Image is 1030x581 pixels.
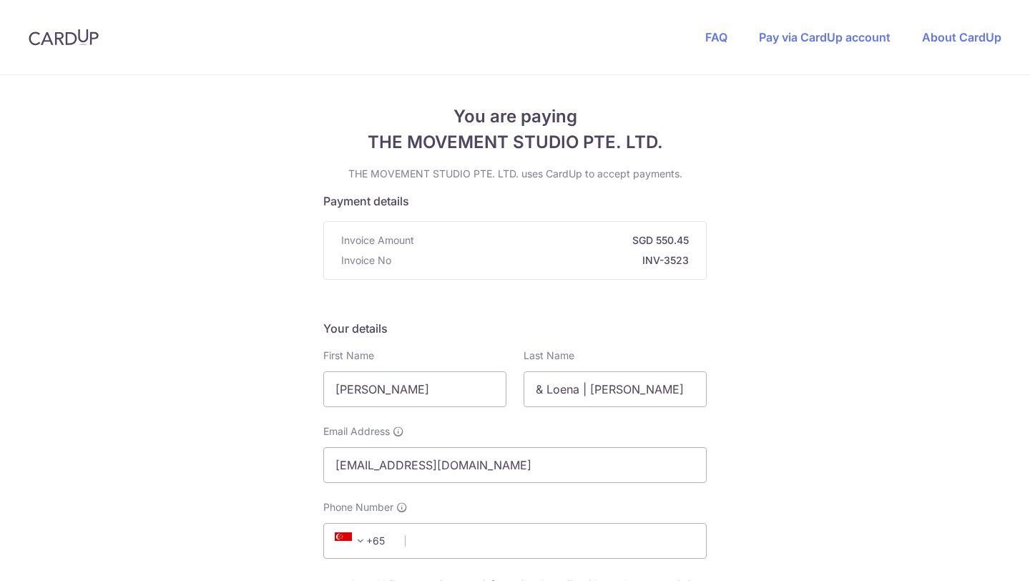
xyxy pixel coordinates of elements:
p: THE MOVEMENT STUDIO PTE. LTD. uses CardUp to accept payments. [323,167,707,181]
h5: Payment details [323,192,707,210]
h5: Your details [323,320,707,337]
input: First name [323,371,506,407]
span: THE MOVEMENT STUDIO PTE. LTD. [323,130,707,155]
span: Email Address [323,424,390,439]
span: You are paying [323,104,707,130]
span: +65 [330,532,395,550]
a: About CardUp [922,30,1001,44]
span: +65 [335,532,369,550]
span: Invoice No [341,253,391,268]
img: CardUp [29,29,99,46]
label: First Name [323,348,374,363]
input: Email address [323,447,707,483]
strong: SGD 550.45 [420,233,689,248]
a: FAQ [705,30,727,44]
span: Phone Number [323,500,393,514]
input: Last name [524,371,707,407]
a: Pay via CardUp account [759,30,891,44]
strong: INV-3523 [397,253,689,268]
label: Last Name [524,348,574,363]
span: Invoice Amount [341,233,414,248]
